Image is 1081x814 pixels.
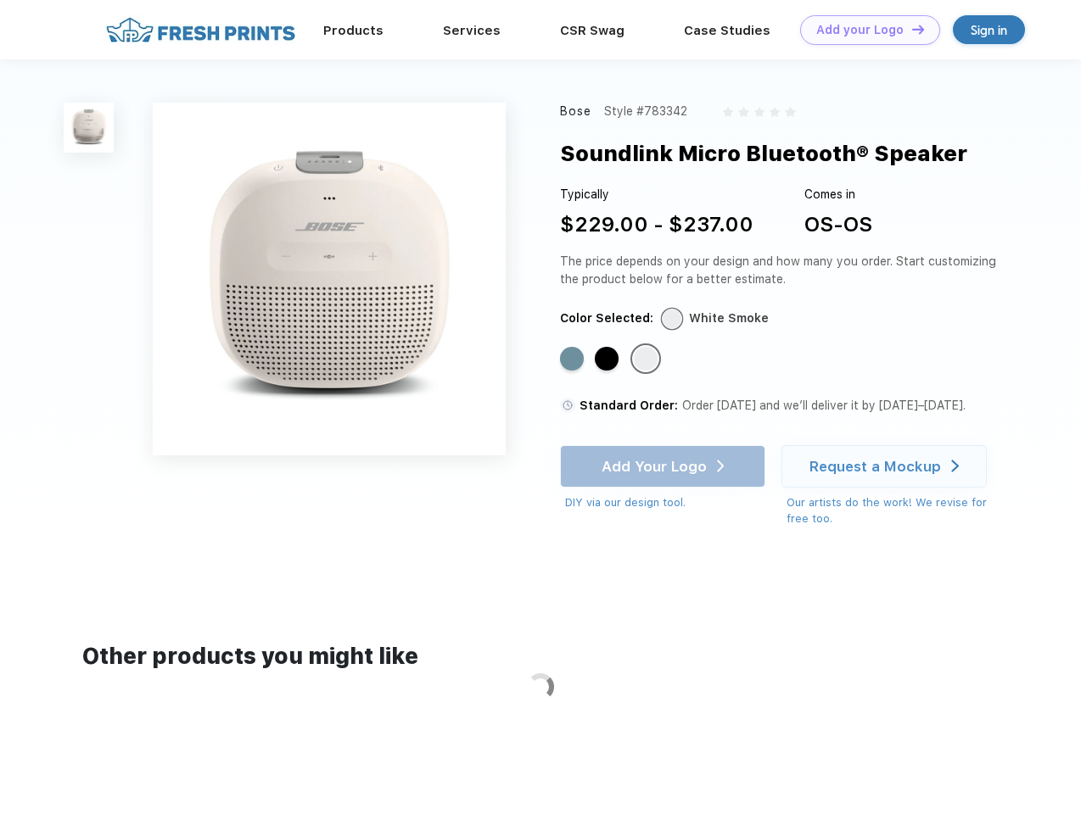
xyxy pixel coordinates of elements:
[560,23,625,38] a: CSR Swag
[804,186,872,203] div: Comes in
[723,107,733,117] img: gray_star.svg
[580,399,678,412] span: Standard Order:
[82,640,998,673] div: Other products you might like
[560,309,653,327] div: Color Selected:
[323,23,384,38] a: Products
[101,15,300,45] img: fo%20logo%202.webp
[689,309,769,327] div: White Smoke
[971,20,1007,40] div: Sign in
[634,347,658,371] div: White Smoke
[153,103,506,455] img: func=resize&h=640
[816,23,904,37] div: Add your Logo
[560,347,584,371] div: Stone Blue
[560,186,753,203] div: Typically
[953,15,1025,44] a: Sign in
[787,494,1003,527] div: Our artists do the work! We revise for free too.
[738,107,748,117] img: gray_star.svg
[604,103,687,120] div: Style #783342
[560,137,967,170] div: Soundlink Micro Bluetooth® Speaker
[785,107,795,117] img: gray_star.svg
[560,398,575,413] img: standard order
[770,107,780,117] img: gray_star.svg
[682,399,966,412] span: Order [DATE] and we’ll deliver it by [DATE]–[DATE].
[443,23,501,38] a: Services
[912,25,924,34] img: DT
[804,209,872,240] div: OS-OS
[951,460,959,472] img: white arrow
[560,209,753,240] div: $229.00 - $237.00
[560,253,1003,288] div: The price depends on your design and how many you order. Start customizing the product below for ...
[754,107,765,117] img: gray_star.svg
[64,103,114,153] img: func=resize&h=100
[560,103,592,120] div: Bose
[809,458,941,475] div: Request a Mockup
[565,494,765,511] div: DIY via our design tool.
[595,347,619,371] div: Black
